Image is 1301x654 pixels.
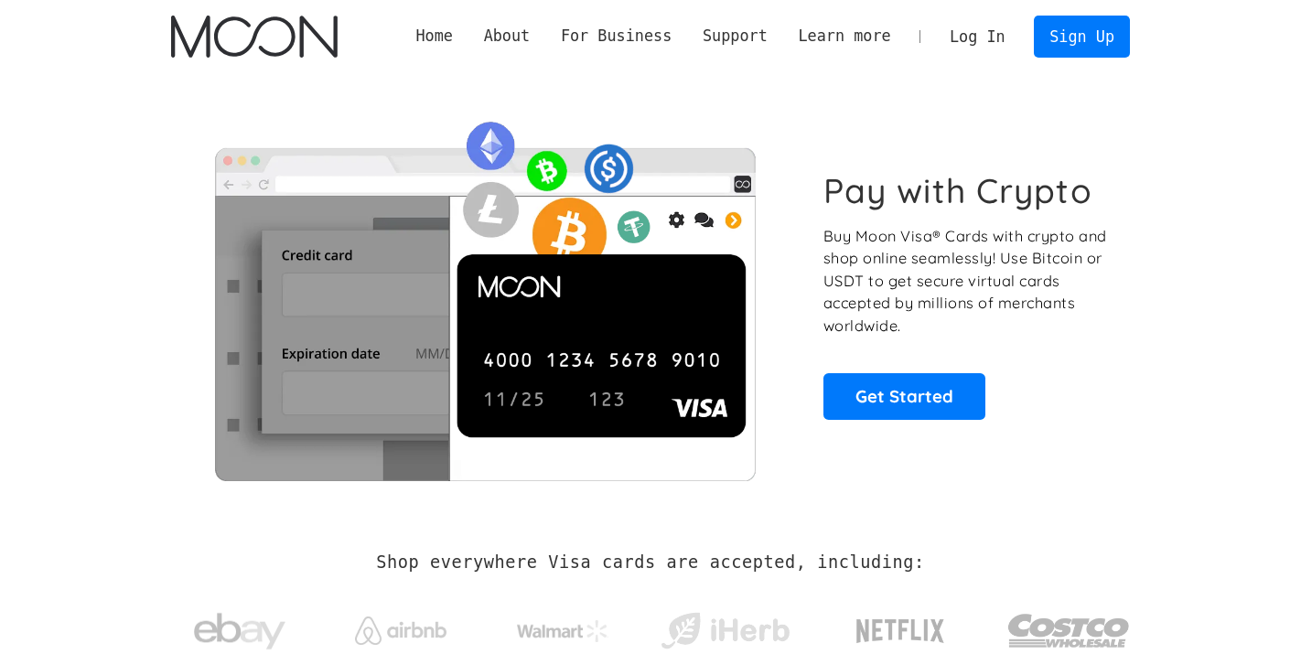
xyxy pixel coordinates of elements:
[545,25,687,48] div: For Business
[484,25,531,48] div: About
[468,25,545,48] div: About
[855,608,946,654] img: Netflix
[171,109,798,480] img: Moon Cards let you spend your crypto anywhere Visa is accepted.
[355,616,446,645] img: Airbnb
[823,225,1110,338] p: Buy Moon Visa® Cards with crypto and shop online seamlessly! Use Bitcoin or USDT to get secure vi...
[783,25,907,48] div: Learn more
[1034,16,1129,57] a: Sign Up
[495,602,631,651] a: Walmart
[561,25,672,48] div: For Business
[333,598,469,654] a: Airbnb
[823,373,985,419] a: Get Started
[798,25,890,48] div: Learn more
[517,620,608,642] img: Walmart
[823,170,1092,211] h1: Pay with Crypto
[376,552,924,573] h2: Shop everywhere Visa cards are accepted, including:
[171,16,337,58] a: home
[171,16,337,58] img: Moon Logo
[401,25,468,48] a: Home
[687,25,782,48] div: Support
[703,25,768,48] div: Support
[934,16,1020,57] a: Log In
